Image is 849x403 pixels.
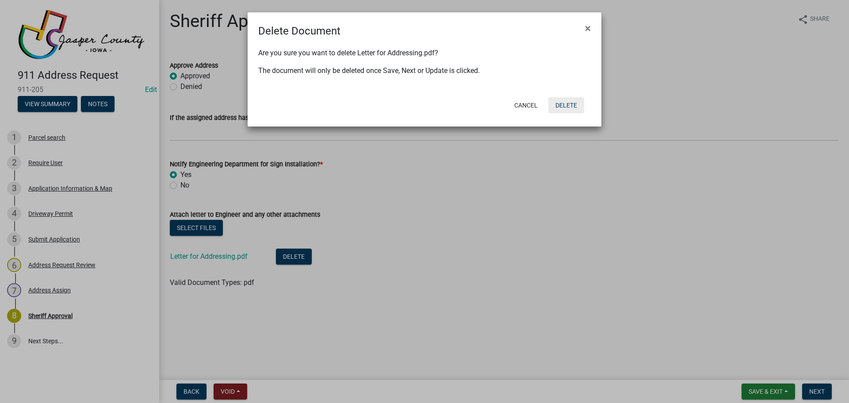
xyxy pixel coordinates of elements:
[258,23,340,39] h4: Delete Document
[258,65,591,76] p: The document will only be deleted once Save, Next or Update is clicked.
[585,22,591,35] span: ×
[507,97,545,113] button: Cancel
[548,97,584,113] button: Delete
[578,16,598,41] button: Close
[258,48,591,58] p: Are you sure you want to delete Letter for Addressing.pdf?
